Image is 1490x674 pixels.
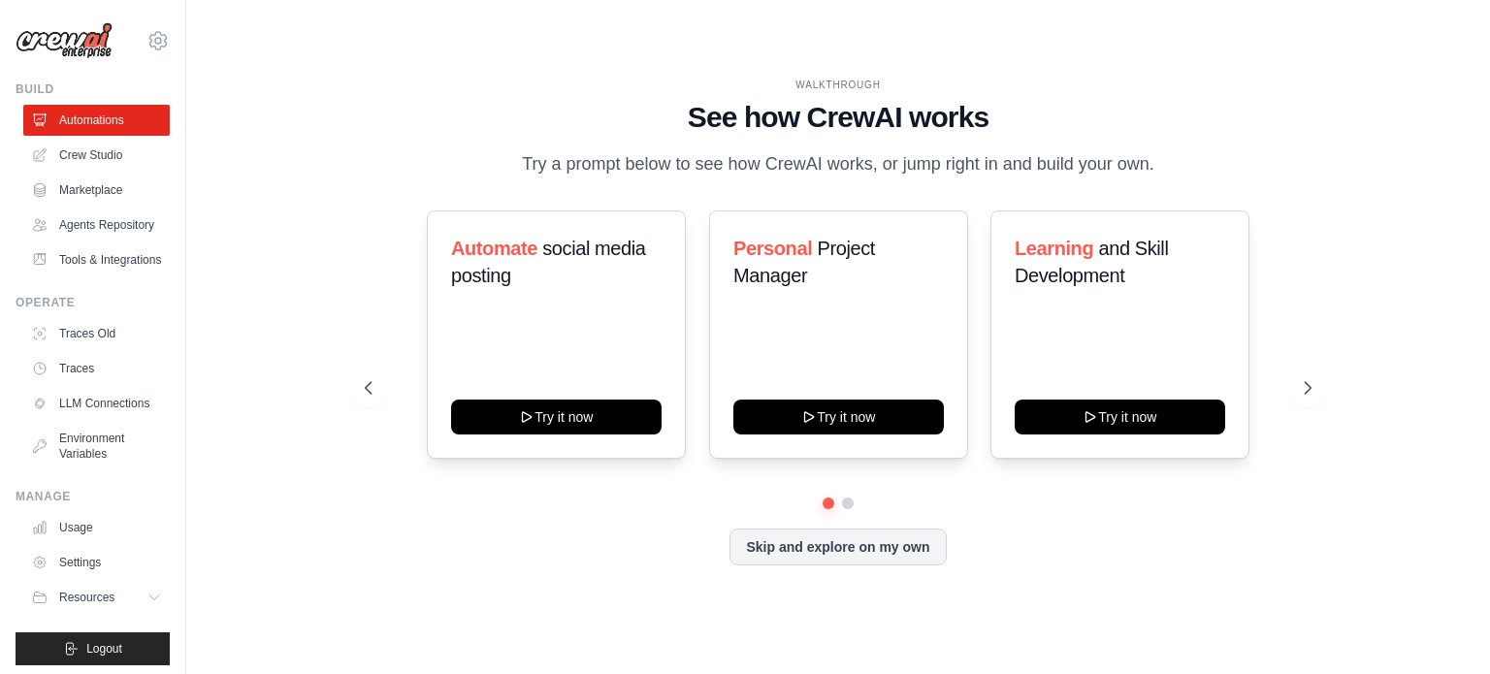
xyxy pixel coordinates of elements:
a: Traces Old [23,318,170,349]
a: Environment Variables [23,423,170,469]
span: Project Manager [733,238,875,286]
a: Crew Studio [23,140,170,171]
div: Build [16,81,170,97]
span: Automate [451,238,537,259]
a: Agents Repository [23,209,170,241]
img: Logo [16,22,113,59]
a: Tools & Integrations [23,244,170,275]
a: Marketplace [23,175,170,206]
span: social media posting [451,238,646,286]
button: Skip and explore on my own [729,529,946,565]
button: Try it now [1015,400,1225,434]
a: Settings [23,547,170,578]
h1: See how CrewAI works [365,100,1312,135]
div: Manage [16,489,170,504]
span: Personal [733,238,812,259]
button: Try it now [733,400,944,434]
span: and Skill Development [1015,238,1168,286]
a: LLM Connections [23,388,170,419]
p: Try a prompt below to see how CrewAI works, or jump right in and build your own. [512,150,1164,178]
button: Resources [23,582,170,613]
span: Learning [1015,238,1093,259]
button: Logout [16,632,170,665]
button: Try it now [451,400,662,434]
span: Logout [86,641,122,657]
iframe: Chat Widget [1393,581,1490,674]
a: Automations [23,105,170,136]
div: WALKTHROUGH [365,78,1312,92]
div: Operate [16,295,170,310]
span: Resources [59,590,114,605]
a: Traces [23,353,170,384]
a: Usage [23,512,170,543]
